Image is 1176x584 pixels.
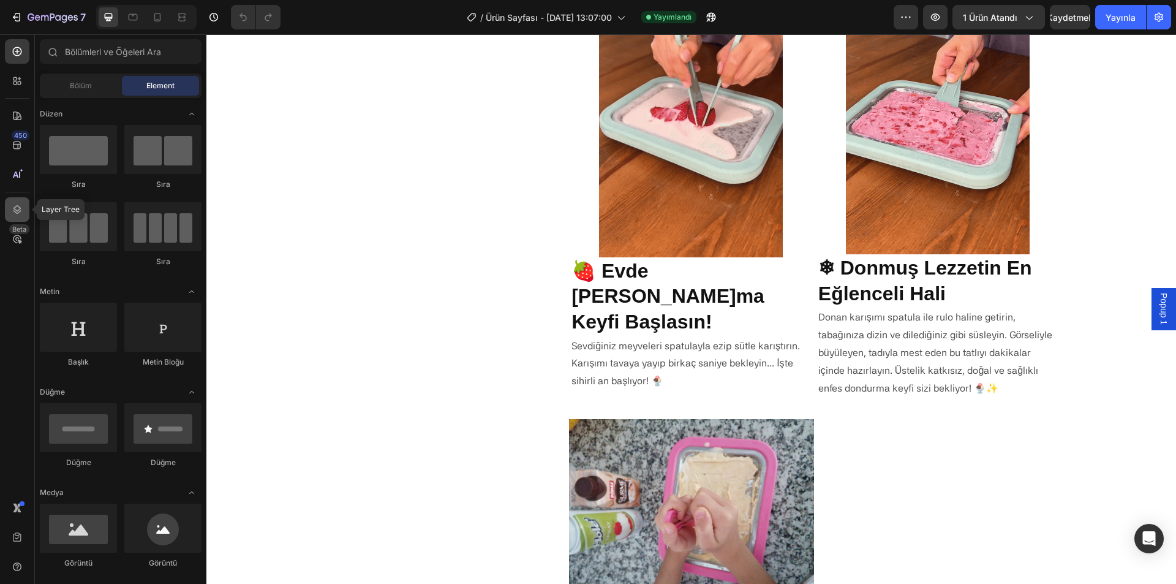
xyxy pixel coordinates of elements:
button: Kaydetmek [1050,5,1090,29]
p: Sevdiğiniz meyveleri spatulayla ezip sütle karıştırın. Karışımı tavaya yayıp birkaç saniye bekley... [365,303,605,356]
font: Medya [40,488,64,497]
font: Sıra [156,180,170,189]
font: Beta [12,225,26,233]
font: Metin [40,287,59,296]
span: Popup 1 [951,259,963,290]
font: Metin Bloğu [143,357,184,366]
font: Sıra [72,257,86,266]
font: Görüntü [149,558,177,567]
font: Yayınla [1106,12,1136,23]
span: Açık konuma getirin [182,104,202,124]
font: 7 [80,11,86,23]
font: Düğme [40,387,65,396]
img: gempages_584857684470137610-1d060f5f-2876-42cf-8783-d7a0b6311d41.jpg [363,385,608,569]
h2: ❄ Donmuş Lezzetin En Eğlenceli Hali [611,220,853,273]
button: 1 ürün atandı [952,5,1045,29]
span: Açık konuma getirin [182,282,202,301]
font: Sıra [72,180,86,189]
iframe: Tasarım alanı [206,34,1176,584]
font: Düğme [151,458,176,467]
button: Yayınla [1095,5,1146,29]
font: Görüntü [64,558,92,567]
font: Sıra [156,257,170,266]
font: Yayımlandı [654,12,692,21]
p: Donan karışımı spatula ile rulo haline getirin, tabağınıza dizin ve dilediğiniz gibi süsleyin. Gö... [612,275,851,363]
font: Ürün Sayfası - [DATE] 13:07:00 [486,12,612,23]
font: Kaydetmek [1047,12,1093,23]
font: / [480,12,483,23]
h2: 🍓 Evde [PERSON_NAME]ma Keyfi Başlasın! [364,223,606,302]
font: Düğme [66,458,91,467]
button: 7 [5,5,91,29]
font: 450 [14,131,27,140]
font: Element [146,81,175,90]
font: 1 ürün atandı [963,12,1017,23]
font: Bölüm [70,81,92,90]
div: Intercom Messenger'ı açın [1134,524,1164,553]
font: Düzen [40,109,62,118]
div: Geri al/Yinele [231,5,281,29]
span: Açık konuma getirin [182,382,202,402]
input: Bölümleri ve Öğeleri Ara [40,39,202,64]
font: Başlık [68,357,89,366]
span: Açık konuma getirin [182,483,202,502]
